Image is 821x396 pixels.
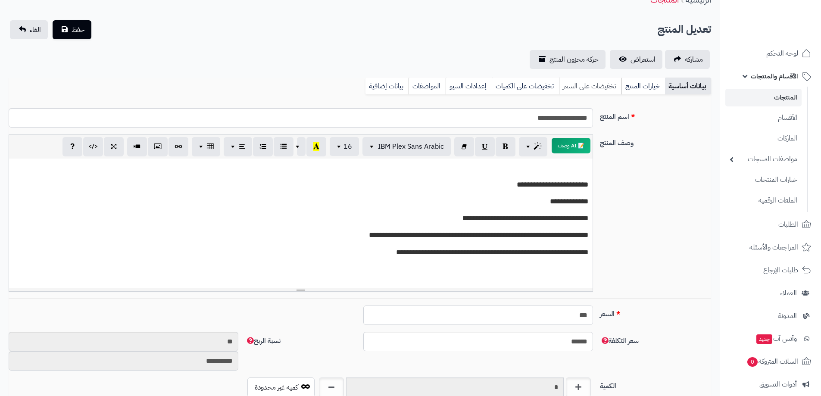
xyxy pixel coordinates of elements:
[766,47,798,59] span: لوحة التحكم
[725,328,816,349] a: وآتس آبجديد
[759,378,797,390] span: أدوات التسويق
[725,260,816,281] a: طلبات الإرجاع
[725,89,802,106] a: المنتجات
[600,336,639,346] span: سعر التكلفة
[665,50,710,69] a: مشاركه
[549,54,599,65] span: حركة مخزون المنتج
[725,283,816,303] a: العملاء
[725,150,802,168] a: مواصفات المنتجات
[747,357,758,367] span: 0
[330,137,359,156] button: 16
[725,374,816,395] a: أدوات التسويق
[552,138,590,153] button: 📝 AI وصف
[756,334,772,344] span: جديد
[762,6,813,25] img: logo-2.png
[751,70,798,82] span: الأقسام والمنتجات
[778,310,797,322] span: المدونة
[365,78,409,95] a: بيانات إضافية
[53,20,91,39] button: حفظ
[559,78,621,95] a: تخفيضات على السعر
[596,134,715,148] label: وصف المنتج
[749,241,798,253] span: المراجعات والأسئلة
[725,351,816,372] a: السلات المتروكة0
[30,25,41,35] span: الغاء
[596,108,715,122] label: اسم المنتج
[409,78,446,95] a: المواصفات
[658,21,711,38] h2: تعديل المنتج
[378,141,444,152] span: IBM Plex Sans Arabic
[685,54,703,65] span: مشاركه
[596,377,715,391] label: الكمية
[245,336,281,346] span: نسبة الربح
[725,129,802,148] a: الماركات
[725,171,802,189] a: خيارات المنتجات
[72,25,84,35] span: حفظ
[725,214,816,235] a: الطلبات
[596,306,715,319] label: السعر
[763,264,798,276] span: طلبات الإرجاع
[530,50,606,69] a: حركة مخزون المنتج
[10,20,48,39] a: الغاء
[780,287,797,299] span: العملاء
[362,137,451,156] button: IBM Plex Sans Arabic
[755,333,797,345] span: وآتس آب
[746,355,798,368] span: السلات المتروكة
[621,78,665,95] a: خيارات المنتج
[446,78,492,95] a: إعدادات السيو
[725,109,802,127] a: الأقسام
[725,191,802,210] a: الملفات الرقمية
[725,237,816,258] a: المراجعات والأسئلة
[343,141,352,152] span: 16
[492,78,559,95] a: تخفيضات على الكميات
[725,306,816,326] a: المدونة
[610,50,662,69] a: استعراض
[665,78,711,95] a: بيانات أساسية
[725,43,816,64] a: لوحة التحكم
[778,218,798,231] span: الطلبات
[631,54,656,65] span: استعراض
